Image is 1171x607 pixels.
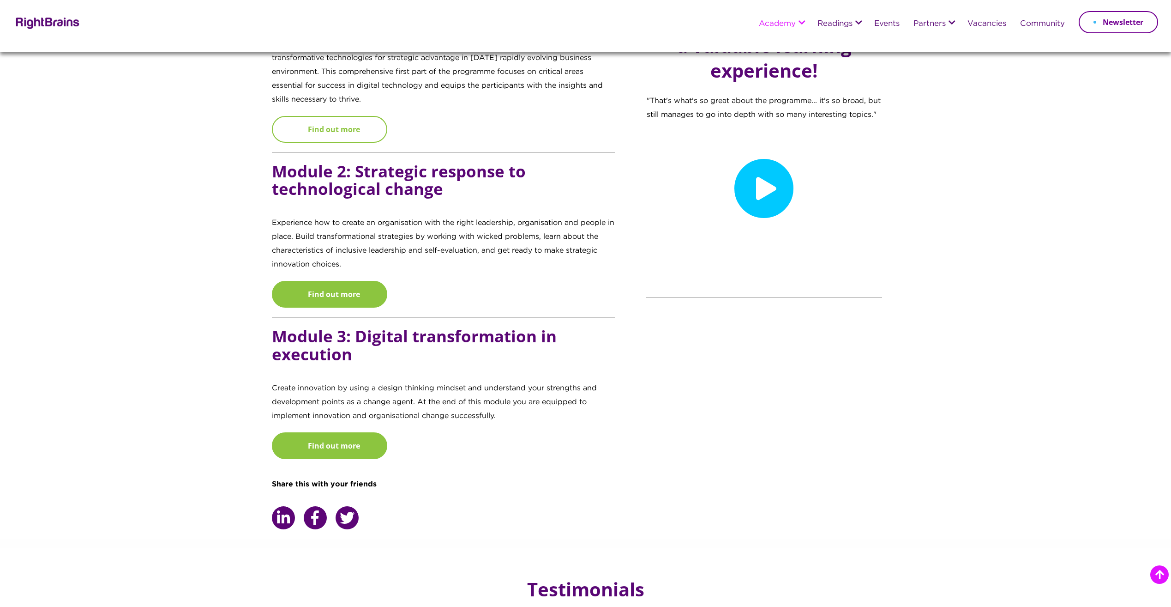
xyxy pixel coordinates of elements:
[647,122,882,254] iframe: RightBrains Digital Leadership Programme
[967,20,1006,28] a: Vacancies
[913,20,946,28] a: Partners
[817,20,853,28] a: Readings
[1079,11,1158,33] a: Newsletter
[874,20,900,28] a: Events
[272,432,387,459] a: Find out more
[1020,20,1065,28] a: Community
[272,327,615,382] h5: Module 3: Digital transformation in execution
[272,162,615,217] h5: Module 2: Strategic response to technological change
[272,281,387,308] a: Find out more
[527,577,644,602] h2: Testimonials
[272,481,377,488] span: Share this with your friends
[759,20,796,28] a: Academy
[272,382,615,432] p: Create innovation by using a design thinking mindset and understand your strengths and developmen...
[272,216,615,281] p: Experience how to create an organisation with the right leadership, organisation and people in pl...
[272,116,387,143] a: Find out more
[13,16,80,29] img: Rightbrains
[272,37,615,116] p: This module is designed to empower [DEMOGRAPHIC_DATA] leaders to harness transformative technolog...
